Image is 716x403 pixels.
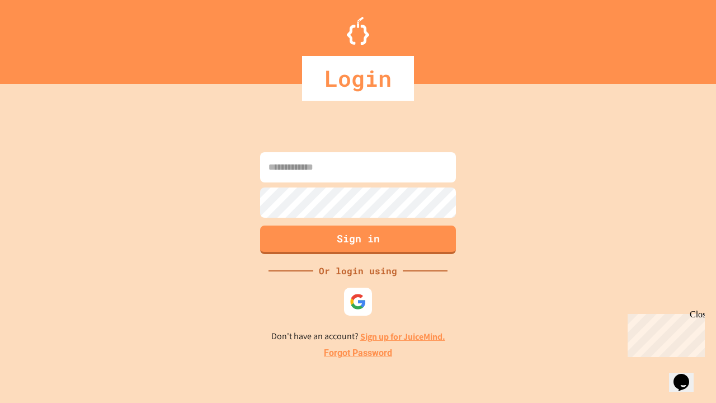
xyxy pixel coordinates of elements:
iframe: chat widget [623,310,705,357]
button: Sign in [260,226,456,254]
div: Or login using [313,264,403,278]
a: Sign up for JuiceMind. [360,331,445,343]
div: Chat with us now!Close [4,4,77,71]
img: google-icon.svg [350,293,366,310]
div: Login [302,56,414,101]
p: Don't have an account? [271,330,445,344]
iframe: chat widget [669,358,705,392]
img: Logo.svg [347,17,369,45]
a: Forgot Password [324,346,392,360]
